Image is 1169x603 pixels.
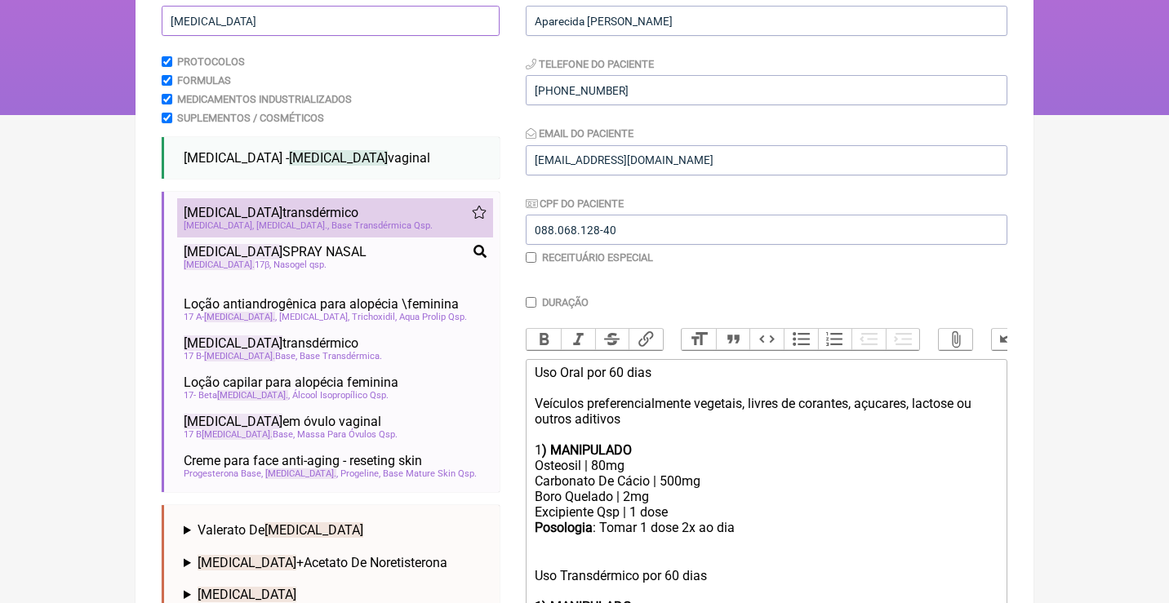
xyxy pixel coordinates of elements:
[204,312,275,322] span: [MEDICAL_DATA]
[256,220,327,231] span: [MEDICAL_DATA]
[184,587,487,602] summary: [MEDICAL_DATA]
[184,351,297,361] span: 17 B- Base
[784,329,818,350] button: Bullets
[399,312,467,322] span: Aqua Prolip Qsp
[198,555,447,570] span: +Acetato De Noretisterona
[162,6,500,36] input: exemplo: emagrecimento, ansiedade
[184,205,358,220] span: transdérmico
[818,329,852,350] button: Numbers
[198,522,363,538] span: Valerato De
[542,251,653,264] label: Receituário Especial
[300,351,382,361] span: Base Transdérmica
[198,587,296,602] span: [MEDICAL_DATA]
[184,429,295,440] span: 17 B Base
[184,390,290,401] span: 17- Beta
[184,259,271,270] span: 17β
[682,329,716,350] button: Heading
[202,429,273,440] span: [MEDICAL_DATA]
[184,522,487,538] summary: Valerato De[MEDICAL_DATA]
[184,335,358,351] span: transdérmico
[292,390,389,401] span: Álcool Isopropílico Qsp
[184,414,282,429] span: [MEDICAL_DATA]
[177,93,352,105] label: Medicamentos Industrializados
[340,468,380,479] span: Progeline
[535,458,998,473] div: Osteosil | 80mg
[204,351,275,361] span: [MEDICAL_DATA]
[297,429,398,440] span: Massa Para Óvulos Qsp
[177,74,231,86] label: Formulas
[184,220,254,231] span: [MEDICAL_DATA]
[184,555,487,570] summary: [MEDICAL_DATA]+Acetato De Noretisterona
[542,296,589,308] label: Duração
[535,504,998,520] div: Excipiente Qsp | 1 dose
[886,329,920,350] button: Increase Level
[184,414,381,429] span: em óvulo vaginal
[331,220,433,231] span: Base Transdérmica Qsp
[535,520,593,535] strong: Posologia
[526,127,633,140] label: Email do Paciente
[535,552,998,599] div: Uso Transdérmico por 60 dias
[561,329,595,350] button: Italic
[184,468,263,479] span: Progesterona Base
[184,244,282,259] span: [MEDICAL_DATA]
[542,442,632,458] strong: ) MANIPULADO
[383,468,477,479] span: Base Mature Skin Qsp
[279,312,349,322] span: [MEDICAL_DATA]
[184,453,422,468] span: Creme para face anti-aging - reseting skin
[629,329,663,350] button: Link
[716,329,750,350] button: Quote
[527,329,561,350] button: Bold
[184,244,367,259] span: SPRAY NASAL
[184,312,277,322] span: 17 Α-
[217,390,288,401] span: [MEDICAL_DATA]
[992,329,1026,350] button: Undo
[749,329,784,350] button: Code
[184,150,430,166] span: [MEDICAL_DATA] - vaginal
[535,365,998,458] div: Uso Oral por 60 dias Veículos preferencialmente vegetais, livres de corantes, açucares, lactose o...
[535,489,998,504] div: Boro Quelado | 2mg
[273,259,327,270] span: Nasogel qsp
[184,259,255,270] span: [MEDICAL_DATA]
[595,329,629,350] button: Strikethrough
[535,473,998,489] div: Carbonato De Cácio | 500mg
[184,205,282,220] span: [MEDICAL_DATA]
[184,296,459,312] span: Loção antiandrogênica para alopécia \feminina
[526,197,624,210] label: CPF do Paciente
[264,522,363,538] span: [MEDICAL_DATA]
[184,335,282,351] span: [MEDICAL_DATA]
[939,329,973,350] button: Attach Files
[352,312,397,322] span: Trichoxidil
[526,58,654,70] label: Telefone do Paciente
[198,555,296,570] span: [MEDICAL_DATA]
[535,520,998,552] div: : Tomar 1 dose 2x ao dia ㅤ
[177,55,245,68] label: Protocolos
[265,468,336,479] span: [MEDICAL_DATA]
[177,112,324,124] label: Suplementos / Cosméticos
[184,375,398,390] span: Loção capilar para alopécia feminina
[851,329,886,350] button: Decrease Level
[289,150,388,166] span: [MEDICAL_DATA]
